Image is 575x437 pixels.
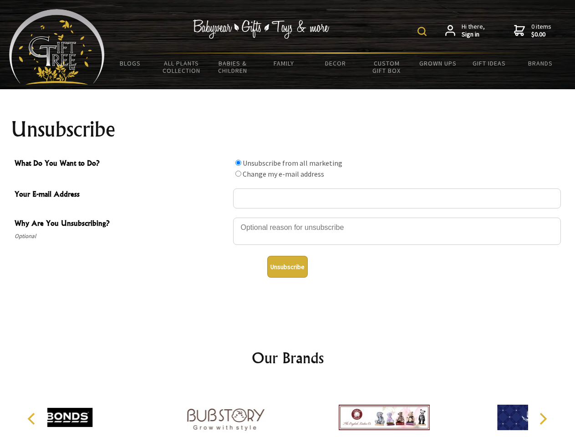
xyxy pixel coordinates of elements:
span: Hi there, [462,23,485,39]
label: Change my e-mail address [243,169,324,178]
input: What Do You Want to Do? [235,171,241,177]
strong: Sign in [462,30,485,39]
img: product search [417,27,427,36]
button: Next [533,409,553,429]
a: Babies & Children [207,54,259,80]
img: Babywear - Gifts - Toys & more [193,20,330,39]
a: Grown Ups [412,54,463,73]
span: Your E-mail Address [15,188,229,202]
textarea: Why Are You Unsubscribing? [233,218,561,245]
span: Why Are You Unsubscribing? [15,218,229,231]
span: Optional [15,231,229,242]
a: Hi there,Sign in [445,23,485,39]
a: BLOGS [105,54,156,73]
img: Babyware - Gifts - Toys and more... [9,9,105,85]
label: Unsubscribe from all marketing [243,158,342,168]
h2: Our Brands [18,347,557,369]
input: What Do You Want to Do? [235,160,241,166]
button: Previous [23,409,43,429]
a: Family [259,54,310,73]
span: 0 items [531,22,551,39]
a: Gift Ideas [463,54,515,73]
input: Your E-mail Address [233,188,561,208]
strong: $0.00 [531,30,551,39]
a: Custom Gift Box [361,54,412,80]
a: 0 items$0.00 [514,23,551,39]
span: What Do You Want to Do? [15,158,229,171]
h1: Unsubscribe [11,118,565,140]
a: Decor [310,54,361,73]
a: Brands [515,54,566,73]
button: Unsubscribe [267,256,308,278]
a: All Plants Collection [156,54,208,80]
